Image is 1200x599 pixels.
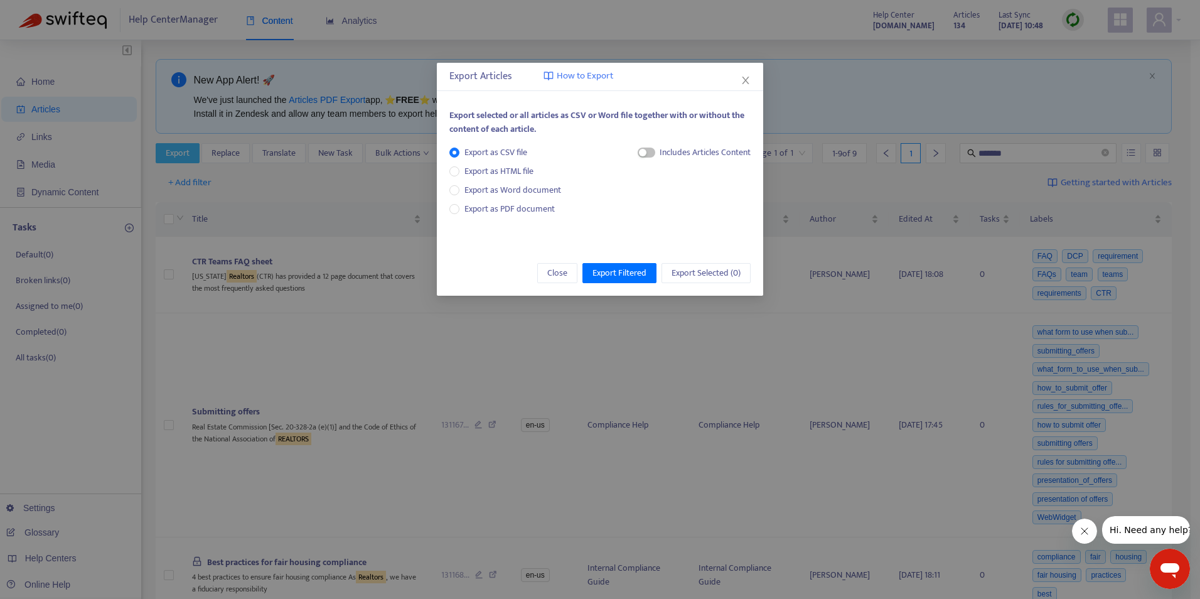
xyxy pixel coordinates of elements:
[464,202,555,216] span: Export as PDF document
[449,108,744,136] span: Export selected or all articles as CSV or Word file together with or without the content of each ...
[547,266,567,280] span: Close
[8,9,90,19] span: Hi. Need any help?
[449,69,751,84] div: Export Articles
[459,183,566,197] span: Export as Word document
[739,73,753,87] button: Close
[1150,549,1190,589] iframe: Button to launch messaging window
[544,69,613,84] a: How to Export
[557,69,613,84] span: How to Export
[537,263,577,283] button: Close
[544,71,554,81] img: image-link
[662,263,751,283] button: Export Selected (0)
[660,146,751,159] div: Includes Articles Content
[741,75,751,85] span: close
[1102,516,1190,544] iframe: Message from company
[592,266,646,280] span: Export Filtered
[1072,519,1097,544] iframe: Close message
[582,263,656,283] button: Export Filtered
[459,146,532,159] span: Export as CSV file
[459,165,538,178] span: Export as HTML file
